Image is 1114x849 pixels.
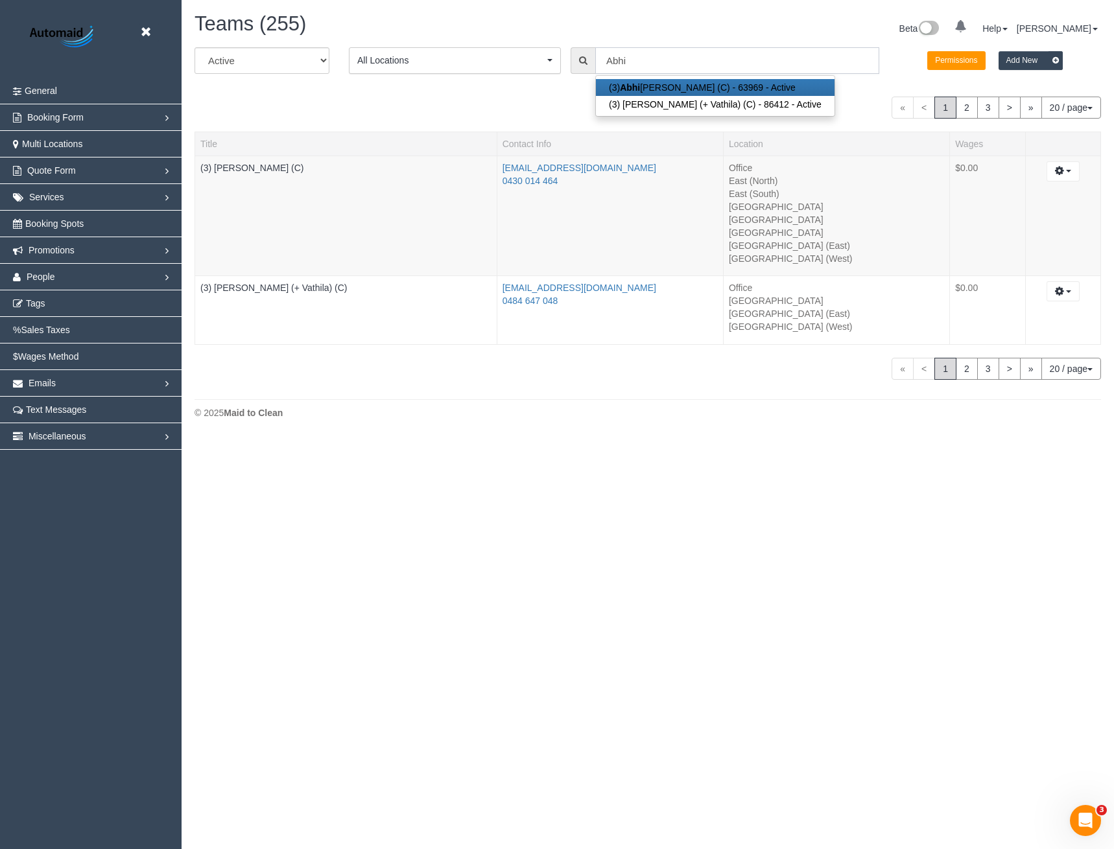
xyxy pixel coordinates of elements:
strong: Abhi [620,82,640,93]
td: Location [723,156,949,276]
nav: Pagination navigation [892,97,1101,119]
li: East (South) [729,187,944,200]
li: [GEOGRAPHIC_DATA] [729,226,944,239]
span: Multi Locations [22,139,82,149]
td: Wages [950,276,1025,345]
img: Automaid Logo [23,23,104,52]
td: Title [195,276,497,345]
a: [EMAIL_ADDRESS][DOMAIN_NAME] [503,283,656,293]
li: [GEOGRAPHIC_DATA] [729,294,944,307]
span: < [913,358,935,380]
span: Promotions [29,245,75,255]
span: 1 [934,97,956,119]
div: Tags [200,174,492,178]
li: [GEOGRAPHIC_DATA] (East) [729,239,944,252]
a: > [999,358,1021,380]
nav: Pagination navigation [892,358,1101,380]
span: Emails [29,378,56,388]
input: Enter the first 3 letters of the name to search [595,47,879,74]
span: Tags [26,298,45,308]
a: 2 [956,358,978,380]
li: [GEOGRAPHIC_DATA] (West) [729,320,944,333]
a: > [999,97,1021,119]
a: 0430 014 464 [503,176,558,186]
li: [GEOGRAPHIC_DATA] [729,200,944,213]
a: Beta [899,23,940,34]
a: (3) [PERSON_NAME] (+ Vathila) (C) [200,283,348,293]
span: General [25,86,57,96]
td: Contact Info [497,156,723,276]
td: Title [195,156,497,276]
span: 3 [1096,805,1107,815]
span: All Locations [357,54,544,67]
a: » [1020,358,1042,380]
strong: Maid to Clean [224,408,283,418]
li: [GEOGRAPHIC_DATA] (West) [729,252,944,265]
span: Text Messages [26,404,86,415]
li: East (North) [729,174,944,187]
td: Contact Info [497,276,723,345]
span: Booking Form [27,112,84,122]
span: Sales Taxes [21,325,69,335]
th: Contact Info [497,132,723,156]
div: Tags [200,294,492,297]
li: [GEOGRAPHIC_DATA] (East) [729,307,944,320]
a: (3) [PERSON_NAME] (+ Vathila) (C) - 86412 - Active [596,96,835,113]
span: Wages Method [18,351,79,362]
span: Quote Form [27,165,76,176]
a: 2 [956,97,978,119]
td: Wages [950,156,1025,276]
iframe: Intercom live chat [1070,805,1101,836]
span: « [892,358,914,380]
a: » [1020,97,1042,119]
a: (3) [PERSON_NAME] (C) [200,163,303,173]
td: Location [723,276,949,345]
button: All Locations [349,47,561,74]
a: [PERSON_NAME] [1017,23,1098,34]
span: Miscellaneous [29,431,86,441]
button: 20 / page [1041,97,1101,119]
a: 3 [977,97,999,119]
span: People [27,272,55,282]
span: Teams (255) [195,12,306,35]
span: « [892,97,914,119]
div: © 2025 [195,406,1101,419]
span: < [913,97,935,119]
span: Services [29,192,64,202]
th: Wages [950,132,1025,156]
li: [GEOGRAPHIC_DATA] [729,213,944,226]
a: 0484 647 048 [503,296,558,306]
li: Office [729,161,944,174]
a: 3 [977,358,999,380]
th: Title [195,132,497,156]
a: Help [982,23,1008,34]
img: New interface [918,21,939,38]
button: Permissions [927,51,985,70]
button: 20 / page [1041,358,1101,380]
span: Booking Spots [25,218,84,229]
a: (3)Abhi[PERSON_NAME] (C) - 63969 - Active [596,79,835,96]
span: 1 [934,358,956,380]
li: Office [729,281,944,294]
button: Add New [999,51,1063,70]
a: [EMAIL_ADDRESS][DOMAIN_NAME] [503,163,656,173]
th: Location [723,132,949,156]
